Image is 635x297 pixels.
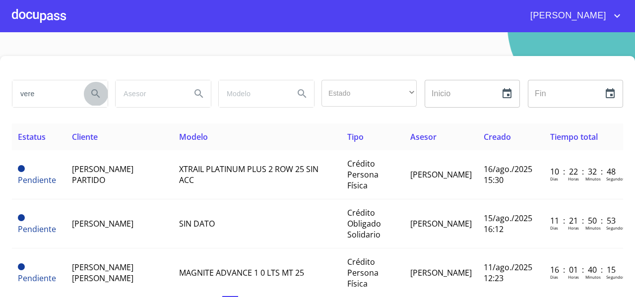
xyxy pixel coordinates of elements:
[72,262,133,284] span: [PERSON_NAME] [PERSON_NAME]
[18,263,25,270] span: Pendiente
[585,225,601,231] p: Minutos
[550,274,558,280] p: Dias
[179,267,304,278] span: MAGNITE ADVANCE 1 0 LTS MT 25
[219,80,286,107] input: search
[410,131,437,142] span: Asesor
[410,169,472,180] span: [PERSON_NAME]
[12,80,80,107] input: search
[550,166,617,177] p: 10 : 22 : 32 : 48
[484,131,511,142] span: Creado
[606,225,625,231] p: Segundos
[523,8,623,24] button: account of current user
[347,256,379,289] span: Crédito Persona Física
[410,267,472,278] span: [PERSON_NAME]
[321,80,417,107] div: ​
[18,131,46,142] span: Estatus
[72,164,133,185] span: [PERSON_NAME] PARTIDO
[568,274,579,280] p: Horas
[410,218,472,229] span: [PERSON_NAME]
[568,225,579,231] p: Horas
[179,164,318,185] span: XTRAIL PLATINUM PLUS 2 ROW 25 SIN ACC
[18,214,25,221] span: Pendiente
[484,213,532,235] span: 15/ago./2025 16:12
[550,225,558,231] p: Dias
[290,82,314,106] button: Search
[18,273,56,284] span: Pendiente
[568,176,579,181] p: Horas
[585,274,601,280] p: Minutos
[347,207,381,240] span: Crédito Obligado Solidario
[585,176,601,181] p: Minutos
[550,215,617,226] p: 11 : 21 : 50 : 53
[484,164,532,185] span: 16/ago./2025 15:30
[187,82,211,106] button: Search
[550,131,598,142] span: Tiempo total
[179,218,215,229] span: SIN DATO
[347,158,379,191] span: Crédito Persona Física
[84,82,108,106] button: Search
[523,8,611,24] span: [PERSON_NAME]
[72,131,98,142] span: Cliente
[606,274,625,280] p: Segundos
[72,218,133,229] span: [PERSON_NAME]
[484,262,532,284] span: 11/ago./2025 12:23
[18,175,56,185] span: Pendiente
[550,176,558,181] p: Dias
[550,264,617,275] p: 16 : 01 : 40 : 15
[179,131,208,142] span: Modelo
[347,131,364,142] span: Tipo
[18,165,25,172] span: Pendiente
[116,80,183,107] input: search
[606,176,625,181] p: Segundos
[18,224,56,235] span: Pendiente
